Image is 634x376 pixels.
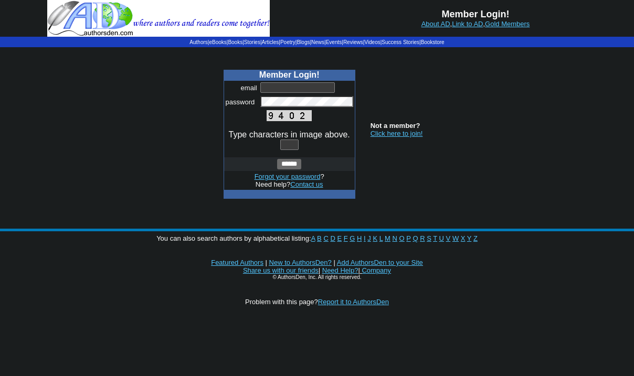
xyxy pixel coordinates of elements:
span: | | | | | | | | | | | | [189,39,444,45]
a: F [344,234,348,242]
a: K [373,234,377,242]
a: S [427,234,431,242]
font: password [226,98,255,106]
a: D [330,234,335,242]
a: Books [228,39,242,45]
a: Events [326,39,342,45]
a: W [452,234,459,242]
a: Featured Authors [211,259,263,266]
font: Need help? [256,180,323,188]
a: R [420,234,425,242]
a: Y [467,234,471,242]
a: Q [413,234,418,242]
a: About AD [421,20,450,28]
font: Type characters in image above. [229,130,350,139]
font: | [319,266,320,274]
a: Share us with our friends [243,266,319,274]
a: T [433,234,437,242]
font: | [266,259,267,266]
a: C [323,234,328,242]
font: © AuthorsDen, Inc. All rights reserved. [272,274,361,280]
b: Member Login! [442,9,510,19]
a: Videos [364,39,380,45]
a: A [311,234,315,242]
a: L [379,234,383,242]
a: eBooks [209,39,226,45]
a: Company [362,266,391,274]
a: Reviews [343,39,363,45]
a: Gold Members [485,20,530,28]
a: Forgot your password [255,173,321,180]
a: M [385,234,390,242]
a: Authors [189,39,207,45]
a: N [393,234,397,242]
a: X [461,234,466,242]
a: New to AuthorsDen? [269,259,332,266]
a: Need Help? [322,266,358,274]
a: Contact us [290,180,323,188]
a: Poetry [280,39,295,45]
a: Stories [244,39,260,45]
font: , , [421,20,530,28]
a: P [406,234,410,242]
a: Report it to AuthorsDen [318,298,389,306]
font: email [241,84,257,92]
a: E [337,234,342,242]
a: J [367,234,371,242]
a: Click here to join! [371,130,423,137]
font: | [333,259,335,266]
a: I [364,234,366,242]
font: | [358,266,391,274]
font: You can also search authors by alphabetical listing: [156,234,478,242]
a: Bookstore [421,39,445,45]
a: News [311,39,324,45]
a: B [317,234,322,242]
a: U [439,234,444,242]
a: H [357,234,362,242]
a: Blogs [297,39,310,45]
font: Problem with this page? [245,298,389,306]
font: ? [255,173,324,180]
a: Articles [262,39,279,45]
a: V [446,234,451,242]
b: Not a member? [371,122,420,130]
img: This Is CAPTCHA Image [267,110,312,121]
a: Add AuthorsDen to your Site [337,259,423,266]
a: G [350,234,355,242]
a: Link to AD [452,20,483,28]
a: Success Stories [382,39,419,45]
a: O [399,234,405,242]
a: Z [473,234,478,242]
b: Member Login! [259,70,320,79]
